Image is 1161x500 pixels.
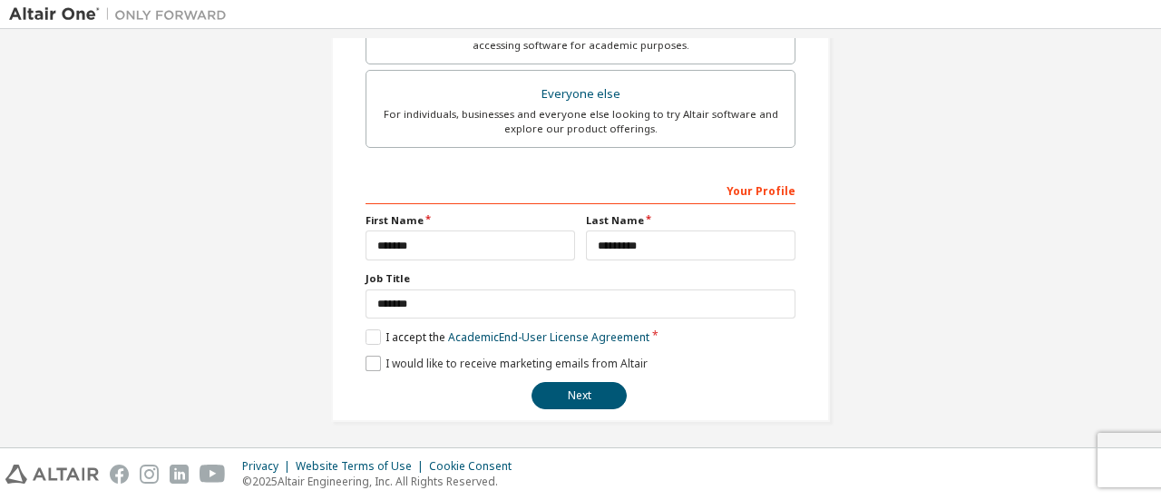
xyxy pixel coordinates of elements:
div: Cookie Consent [429,459,522,474]
label: I would like to receive marketing emails from Altair [366,356,648,371]
img: youtube.svg [200,465,226,484]
label: I accept the [366,329,649,345]
div: Everyone else [377,82,784,107]
img: linkedin.svg [170,465,189,484]
div: Your Profile [366,175,795,204]
div: For faculty & administrators of academic institutions administering students and accessing softwa... [377,24,784,53]
img: altair_logo.svg [5,465,99,484]
p: © 2025 Altair Engineering, Inc. All Rights Reserved. [242,474,522,489]
img: instagram.svg [140,465,159,484]
label: Last Name [586,213,795,228]
a: Academic End-User License Agreement [448,329,649,345]
img: facebook.svg [110,465,129,484]
img: Altair One [9,5,236,24]
div: Website Terms of Use [296,459,429,474]
div: Privacy [242,459,296,474]
label: Job Title [366,271,795,286]
div: For individuals, businesses and everyone else looking to try Altair software and explore our prod... [377,107,784,136]
label: First Name [366,213,575,228]
button: Next [532,382,627,409]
